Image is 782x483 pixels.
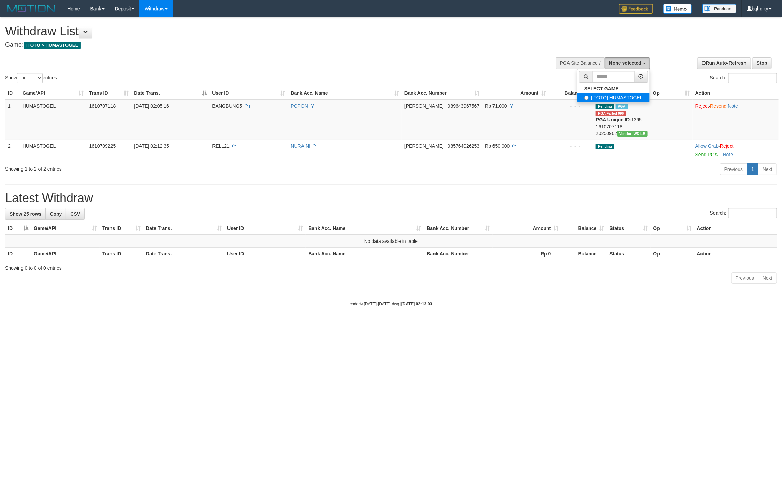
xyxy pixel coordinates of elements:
[5,25,515,38] h1: Withdraw List
[552,143,591,149] div: - - -
[556,57,605,69] div: PGA Site Balance /
[616,104,628,109] span: Marked by bqheka
[695,152,718,157] a: Send PGA
[607,222,651,235] th: Status: activate to sort column ascending
[731,272,758,284] a: Previous
[694,248,777,260] th: Action
[758,272,777,284] a: Next
[710,73,777,83] label: Search:
[17,73,43,83] select: Showentries
[577,84,650,93] a: SELECT GAME
[728,208,777,218] input: Search:
[596,111,626,116] span: PGA Error
[143,248,224,260] th: Date Trans.
[549,87,593,100] th: Balance
[5,73,57,83] label: Show entries
[100,222,143,235] th: Trans ID: activate to sort column ascending
[723,152,733,157] a: Note
[89,143,116,149] span: 1610709225
[584,96,589,100] input: [ITOTO] HUMASTOGEL
[20,100,87,140] td: HUMASTOGEL
[20,87,87,100] th: Game/API: activate to sort column ascending
[5,42,515,48] h4: Game:
[5,222,31,235] th: ID: activate to sort column descending
[402,87,482,100] th: Bank Acc. Number: activate to sort column ascending
[31,222,100,235] th: Game/API: activate to sort column ascending
[100,248,143,260] th: Trans ID
[493,248,561,260] th: Rp 0
[693,100,779,140] td: · ·
[607,248,651,260] th: Status
[5,163,321,172] div: Showing 1 to 2 of 2 entries
[695,103,709,109] a: Reject
[45,208,66,220] a: Copy
[20,140,87,161] td: HUMASTOGEL
[609,60,641,66] span: None selected
[224,222,306,235] th: User ID: activate to sort column ascending
[605,57,650,69] button: None selected
[651,222,694,235] th: Op: activate to sort column ascending
[752,57,772,69] a: Stop
[720,163,747,175] a: Previous
[710,208,777,218] label: Search:
[5,262,777,272] div: Showing 0 to 0 of 0 entries
[401,302,432,306] strong: [DATE] 02:13:03
[5,248,31,260] th: ID
[143,222,224,235] th: Date Trans.: activate to sort column ascending
[212,103,242,109] span: BANGBUNG5
[693,140,779,161] td: ·
[424,222,492,235] th: Bank Acc. Number: activate to sort column ascending
[596,104,614,109] span: Pending
[306,222,424,235] th: Bank Acc. Name: activate to sort column ascending
[448,143,479,149] span: Copy 085764026253 to clipboard
[710,103,727,109] a: Resend
[306,248,424,260] th: Bank Acc. Name
[485,143,510,149] span: Rp 650.000
[758,163,777,175] a: Next
[134,143,169,149] span: [DATE] 02:12:35
[134,103,169,109] span: [DATE] 02:05:16
[424,248,492,260] th: Bank Acc. Number
[5,140,20,161] td: 2
[577,93,650,102] label: [ITOTO] HUMASTOGEL
[50,211,62,217] span: Copy
[493,222,561,235] th: Amount: activate to sort column ascending
[404,103,444,109] span: [PERSON_NAME]
[5,235,777,248] td: No data available in table
[288,87,402,100] th: Bank Acc. Name: activate to sort column ascending
[619,4,653,14] img: Feedback.jpg
[291,103,308,109] a: POPON
[695,143,720,149] span: ·
[224,248,306,260] th: User ID
[702,4,736,13] img: panduan.png
[728,103,738,109] a: Note
[5,3,57,14] img: MOTION_logo.png
[209,87,288,100] th: User ID: activate to sort column ascending
[695,143,719,149] a: Allow Grab
[561,248,607,260] th: Balance
[70,211,80,217] span: CSV
[10,211,41,217] span: Show 25 rows
[596,144,614,149] span: Pending
[5,87,20,100] th: ID
[448,103,479,109] span: Copy 089643967567 to clipboard
[86,87,131,100] th: Trans ID: activate to sort column ascending
[747,163,758,175] a: 1
[552,103,591,109] div: - - -
[663,4,692,14] img: Button%20Memo.svg
[24,42,81,49] span: ITOTO > HUMASTOGEL
[561,222,607,235] th: Balance: activate to sort column ascending
[482,87,549,100] th: Amount: activate to sort column ascending
[350,302,432,306] small: code © [DATE]-[DATE] dwg |
[651,248,694,260] th: Op
[66,208,85,220] a: CSV
[728,73,777,83] input: Search:
[593,100,650,140] td: 1365-1610707118-20250902
[720,143,734,149] a: Reject
[5,100,20,140] td: 1
[693,87,779,100] th: Action
[617,131,648,137] span: Vendor URL: https://dashboard.q2checkout.com/secure
[404,143,444,149] span: [PERSON_NAME]
[650,87,693,100] th: Op: activate to sort column ascending
[291,143,311,149] a: NURAINI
